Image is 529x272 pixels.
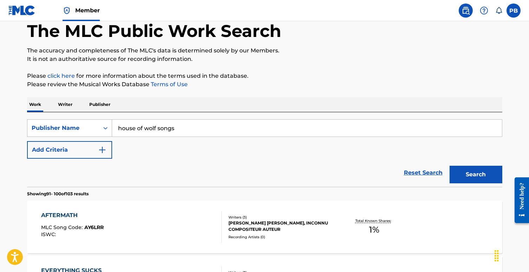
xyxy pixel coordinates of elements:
span: 1 % [369,223,379,236]
span: AY6LRR [84,224,104,230]
p: Showing 91 - 100 of 103 results [27,191,89,197]
button: Search [450,166,502,183]
p: Total Known Shares: [355,218,393,223]
a: AFTERMATHMLC Song Code:AY6LRRISWC:Writers (3)[PERSON_NAME] [PERSON_NAME], INCONNU COMPOSITEUR AUT... [27,201,502,253]
div: Publisher Name [32,124,95,132]
iframe: Chat Widget [494,238,529,272]
img: help [480,6,488,15]
a: Reset Search [400,165,446,181]
div: Writers ( 3 ) [228,215,335,220]
a: Public Search [459,4,473,18]
div: Notifications [495,7,502,14]
img: MLC Logo [8,5,36,15]
div: User Menu [507,4,521,18]
p: It is not an authoritative source for recording information. [27,55,502,63]
a: Terms of Use [149,81,188,88]
div: Drag [491,245,502,266]
span: Member [75,6,100,14]
div: Help [477,4,491,18]
p: Please review the Musical Works Database [27,80,502,89]
img: 9d2ae6d4665cec9f34b9.svg [98,146,107,154]
span: ISWC : [41,231,58,238]
button: Add Criteria [27,141,112,159]
div: Recording Artists ( 0 ) [228,234,335,240]
p: Publisher [87,97,112,112]
a: click here [47,72,75,79]
iframe: Resource Center [509,172,529,229]
h1: The MLC Public Work Search [27,20,281,42]
span: MLC Song Code : [41,224,84,230]
form: Search Form [27,119,502,187]
p: Writer [56,97,75,112]
img: Top Rightsholder [63,6,71,15]
p: Work [27,97,43,112]
p: Please for more information about the terms used in the database. [27,72,502,80]
p: The accuracy and completeness of The MLC's data is determined solely by our Members. [27,46,502,55]
div: AFTERMATH [41,211,104,220]
div: [PERSON_NAME] [PERSON_NAME], INCONNU COMPOSITEUR AUTEUR [228,220,335,233]
img: search [462,6,470,15]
